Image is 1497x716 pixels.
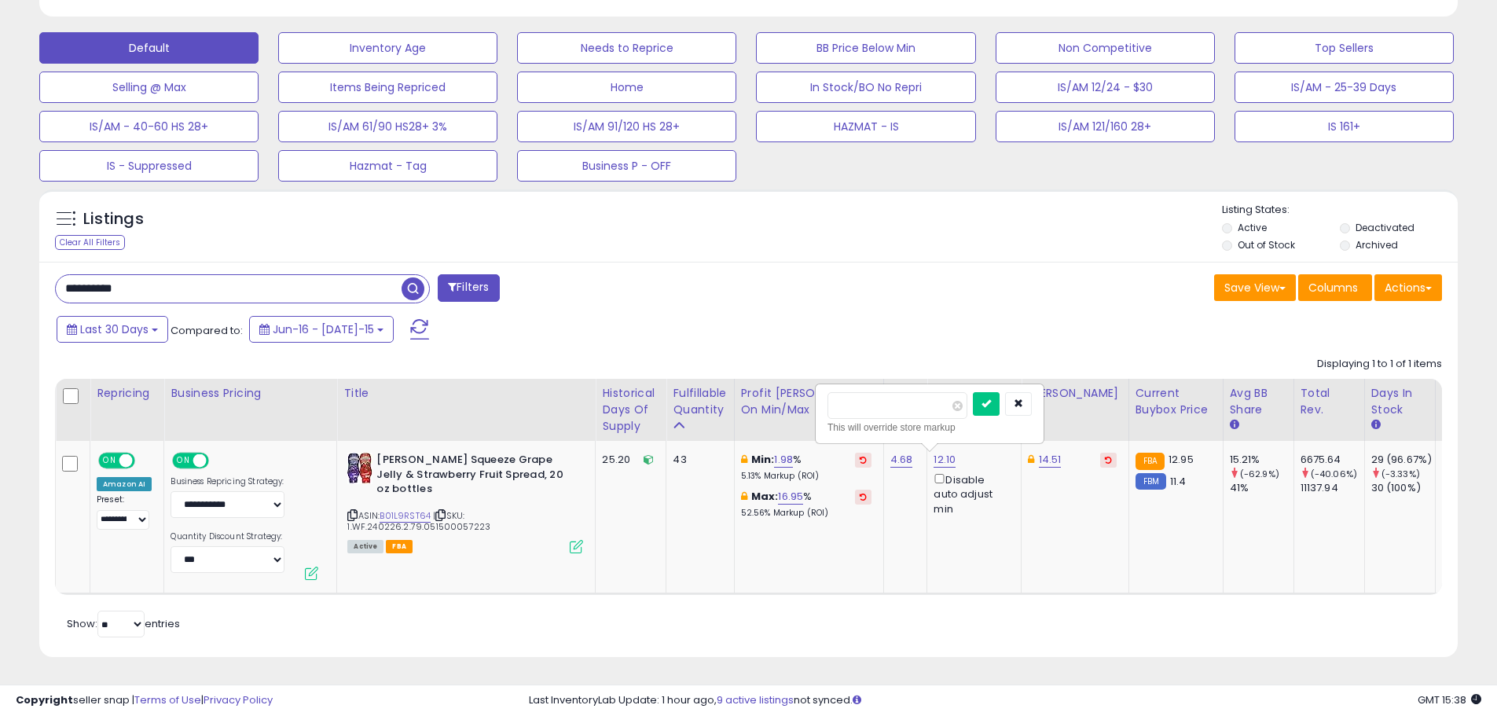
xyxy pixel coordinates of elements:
[741,471,871,482] p: 5.13% Markup (ROI)
[347,453,583,552] div: ASIN:
[1301,481,1364,495] div: 11137.94
[741,453,871,482] div: %
[1235,111,1454,142] button: IS 161+
[827,420,1032,435] div: This will override store markup
[1356,238,1398,252] label: Archived
[1308,280,1358,296] span: Columns
[278,150,497,182] button: Hazmat - Tag
[278,32,497,64] button: Inventory Age
[134,692,201,707] a: Terms of Use
[171,476,284,487] label: Business Repricing Strategy:
[1371,385,1429,418] div: Days In Stock
[80,321,149,337] span: Last 30 Days
[100,454,119,468] span: ON
[1238,238,1295,252] label: Out of Stock
[16,692,73,707] strong: Copyright
[517,150,736,182] button: Business P - OFF
[602,385,659,435] div: Historical Days Of Supply
[1311,468,1357,480] small: (-40.06%)
[278,111,497,142] button: IS/AM 61/90 HS28+ 3%
[756,72,975,103] button: In Stock/BO No Repri
[517,111,736,142] button: IS/AM 91/120 HS 28+
[1235,72,1454,103] button: IS/AM - 25-39 Days
[741,385,877,418] div: Profit [PERSON_NAME] on Min/Max
[1301,453,1364,467] div: 6675.64
[996,111,1215,142] button: IS/AM 121/160 28+
[1317,357,1442,372] div: Displaying 1 to 1 of 1 items
[751,452,775,467] b: Min:
[171,323,243,338] span: Compared to:
[174,454,194,468] span: ON
[1298,274,1372,301] button: Columns
[278,72,497,103] button: Items Being Repriced
[39,72,259,103] button: Selling @ Max
[376,453,567,501] b: [PERSON_NAME] Squeeze Grape Jelly & Strawberry Fruit Spread, 20 oz bottles
[774,452,793,468] a: 1.98
[1039,452,1062,468] a: 14.51
[1222,203,1458,218] p: Listing States:
[517,32,736,64] button: Needs to Reprice
[83,208,144,230] h5: Listings
[751,489,779,504] b: Max:
[890,452,913,468] a: 4.68
[734,379,883,441] th: The percentage added to the cost of goods (COGS) that forms the calculator for Min & Max prices.
[207,454,232,468] span: OFF
[347,453,372,484] img: 5155beqH3cL._SL40_.jpg
[717,692,794,707] a: 9 active listings
[97,385,157,402] div: Repricing
[1136,385,1216,418] div: Current Buybox Price
[97,494,152,530] div: Preset:
[1230,481,1293,495] div: 41%
[343,385,589,402] div: Title
[1136,473,1166,490] small: FBM
[1381,468,1420,480] small: (-3.33%)
[996,32,1215,64] button: Non Competitive
[1136,453,1165,470] small: FBA
[1235,32,1454,64] button: Top Sellers
[996,72,1215,103] button: IS/AM 12/24 - $30
[39,32,259,64] button: Default
[529,693,1481,708] div: Last InventoryLab Update: 1 hour ago, not synced.
[1169,452,1194,467] span: 12.95
[673,453,721,467] div: 43
[756,111,975,142] button: HAZMAT - IS
[741,508,871,519] p: 52.56% Markup (ROI)
[1356,221,1414,234] label: Deactivated
[1230,453,1293,467] div: 15.21%
[347,509,490,533] span: | SKU: 1.WF.240226.2.79.051500057223
[39,150,259,182] button: IS - Suppressed
[934,452,956,468] a: 12.10
[602,453,654,467] div: 25.20
[171,385,330,402] div: Business Pricing
[249,316,394,343] button: Jun-16 - [DATE]-15
[1240,468,1279,480] small: (-62.9%)
[934,471,1009,516] div: Disable auto adjust min
[756,32,975,64] button: BB Price Below Min
[386,540,413,553] span: FBA
[1301,385,1358,418] div: Total Rev.
[1371,418,1381,432] small: Days In Stock.
[1418,692,1481,707] span: 2025-08-15 15:38 GMT
[1371,453,1435,467] div: 29 (96.67%)
[1170,474,1187,489] span: 11.4
[741,490,871,519] div: %
[1230,385,1287,418] div: Avg BB Share
[1374,274,1442,301] button: Actions
[517,72,736,103] button: Home
[778,489,803,505] a: 16.95
[55,235,125,250] div: Clear All Filters
[673,385,727,418] div: Fulfillable Quantity
[1371,481,1435,495] div: 30 (100%)
[438,274,499,302] button: Filters
[1442,453,1494,467] div: 50%
[171,531,284,542] label: Quantity Discount Strategy:
[67,616,180,631] span: Show: entries
[273,321,374,337] span: Jun-16 - [DATE]-15
[347,540,383,553] span: All listings currently available for purchase on Amazon
[133,454,158,468] span: OFF
[1214,274,1296,301] button: Save View
[39,111,259,142] button: IS/AM - 40-60 HS 28+
[57,316,168,343] button: Last 30 Days
[97,477,152,491] div: Amazon AI
[1230,418,1239,432] small: Avg BB Share.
